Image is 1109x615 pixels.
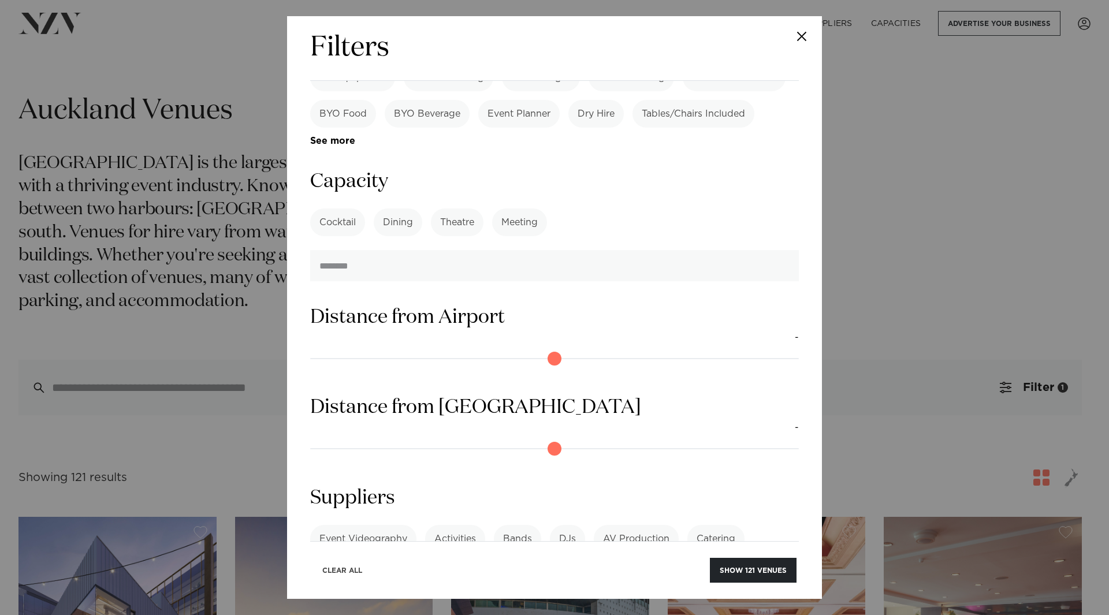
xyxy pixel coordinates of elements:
button: Clear All [312,558,372,583]
h2: Filters [310,30,389,66]
button: Close [781,16,822,57]
label: AV Production [594,525,679,553]
h3: Distance from [GEOGRAPHIC_DATA] [310,394,799,420]
output: - [795,420,799,435]
label: BYO Food [310,100,376,128]
label: Event Videography [310,525,416,553]
label: Meeting [492,208,547,236]
label: Event Planner [478,100,560,128]
label: Catering [687,525,745,553]
button: Show 121 venues [710,558,797,583]
h3: Suppliers [310,485,799,511]
label: Dry Hire [568,100,624,128]
label: DJs [550,525,585,553]
h3: Distance from Airport [310,304,799,330]
h3: Capacity [310,169,799,195]
label: Activities [425,525,485,553]
label: BYO Beverage [385,100,470,128]
label: Dining [374,208,422,236]
label: Bands [494,525,541,553]
output: - [795,330,799,345]
label: Theatre [431,208,483,236]
label: Cocktail [310,208,365,236]
label: Tables/Chairs Included [632,100,754,128]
